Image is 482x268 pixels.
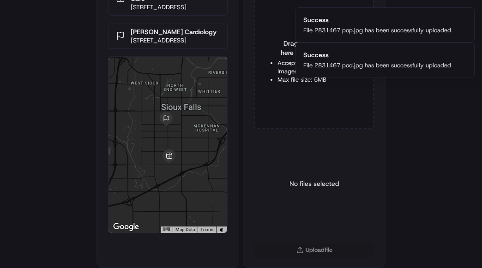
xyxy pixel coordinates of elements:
div: Success [303,15,451,24]
div: File 2831467 pod.jpg has been successfully uploaded [303,61,451,70]
p: [PERSON_NAME] Cardiology [131,27,217,36]
li: Accepted formats: Images, PDF [277,59,351,76]
div: File 2831467 pop.jpg has been successfully uploaded [303,26,451,35]
div: Success [303,50,451,60]
p: [STREET_ADDRESS] [131,3,220,12]
li: Max file size: 5MB [277,76,351,84]
button: Map Data [175,226,195,233]
p: No files selected [289,179,339,188]
a: Open this area in Google Maps (opens a new window) [111,221,141,233]
span: Drag & drop your file here or click to browse [277,39,351,57]
button: Keyboard shortcuts [163,227,170,231]
p: [STREET_ADDRESS] [131,36,217,45]
img: Google [111,221,141,233]
a: Terms (opens in new tab) [200,227,213,232]
a: Report errors in the road map or imagery to Google [219,227,224,232]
